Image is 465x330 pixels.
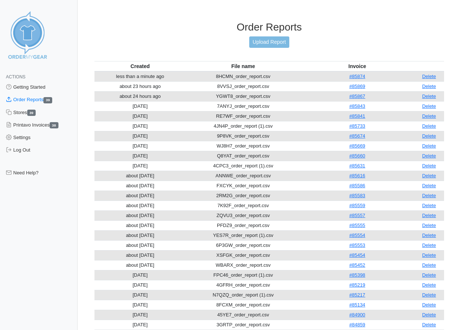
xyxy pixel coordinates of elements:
[349,252,365,258] a: #85454
[186,310,301,320] td: 45YE7_order_report.csv
[94,290,186,300] td: [DATE]
[349,103,365,109] a: #85843
[94,81,186,91] td: about 23 hours ago
[94,131,186,141] td: [DATE]
[422,203,436,208] a: Delete
[349,143,365,149] a: #85669
[94,121,186,131] td: [DATE]
[43,97,52,103] span: 39
[94,310,186,320] td: [DATE]
[422,143,436,149] a: Delete
[94,260,186,270] td: about [DATE]
[94,141,186,151] td: [DATE]
[186,290,301,300] td: N7QZQ_order_report (1).csv
[94,151,186,161] td: [DATE]
[186,151,301,161] td: Q8YAT_order_report.csv
[422,262,436,268] a: Delete
[94,171,186,181] td: about [DATE]
[422,84,436,89] a: Delete
[349,74,365,79] a: #85874
[422,193,436,198] a: Delete
[6,74,25,79] span: Actions
[94,21,444,33] h3: Order Reports
[186,71,301,82] td: 8HCMN_order_report.csv
[94,300,186,310] td: [DATE]
[349,183,365,188] a: #85586
[186,161,301,171] td: 4CPC3_order_report (1).csv
[349,163,365,168] a: #85631
[186,280,301,290] td: 4GFRH_order_report.csv
[186,240,301,250] td: 6P3GW_order_report.csv
[422,272,436,278] a: Delete
[186,121,301,131] td: 4JN4P_order_report (1).csv
[186,220,301,230] td: PFDZ9_order_report.csv
[349,312,365,317] a: #84900
[349,282,365,288] a: #85219
[94,320,186,330] td: [DATE]
[94,181,186,191] td: about [DATE]
[349,302,365,308] a: #85134
[94,161,186,171] td: [DATE]
[349,173,365,178] a: #85616
[186,61,301,71] th: File name
[186,250,301,260] td: XSFGK_order_report.csv
[349,213,365,218] a: #85557
[422,93,436,99] a: Delete
[422,223,436,228] a: Delete
[186,91,301,101] td: YGWT8_order_report.csv
[422,153,436,159] a: Delete
[27,110,36,116] span: 39
[94,111,186,121] td: [DATE]
[349,233,365,238] a: #85554
[349,93,365,99] a: #85867
[422,213,436,218] a: Delete
[94,91,186,101] td: about 24 hours ago
[422,183,436,188] a: Delete
[186,191,301,201] td: 2RM2G_order_report.csv
[186,101,301,111] td: 7ANYJ_order_report.csv
[94,210,186,220] td: about [DATE]
[422,233,436,238] a: Delete
[94,240,186,250] td: about [DATE]
[94,71,186,82] td: less than a minute ago
[50,122,58,128] span: 38
[349,193,365,198] a: #85583
[422,113,436,119] a: Delete
[422,74,436,79] a: Delete
[186,260,301,270] td: WBARX_order_report.csv
[422,292,436,298] a: Delete
[94,191,186,201] td: about [DATE]
[186,320,301,330] td: 3GRTP_order_report.csv
[422,302,436,308] a: Delete
[422,173,436,178] a: Delete
[349,153,365,159] a: #85660
[349,272,365,278] a: #85398
[94,270,186,280] td: [DATE]
[186,171,301,181] td: ANNWE_order_report.csv
[349,223,365,228] a: #85555
[94,201,186,210] td: about [DATE]
[422,133,436,139] a: Delete
[301,61,414,71] th: Invoice
[349,133,365,139] a: #85674
[349,292,365,298] a: #85217
[422,312,436,317] a: Delete
[186,181,301,191] td: FXCYK_order_report.csv
[349,123,365,129] a: #85733
[422,242,436,248] a: Delete
[422,322,436,327] a: Delete
[422,282,436,288] a: Delete
[94,101,186,111] td: [DATE]
[186,300,301,310] td: 8FCXM_order_report.csv
[349,113,365,119] a: #85841
[186,201,301,210] td: 7K92F_order_report.csv
[422,123,436,129] a: Delete
[349,242,365,248] a: #85553
[186,230,301,240] td: YES7R_order_report (1).csv
[249,36,289,48] a: Upload Report
[94,220,186,230] td: about [DATE]
[349,322,365,327] a: #84859
[94,230,186,240] td: about [DATE]
[186,210,301,220] td: ZQVU3_order_report.csv
[349,203,365,208] a: #85559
